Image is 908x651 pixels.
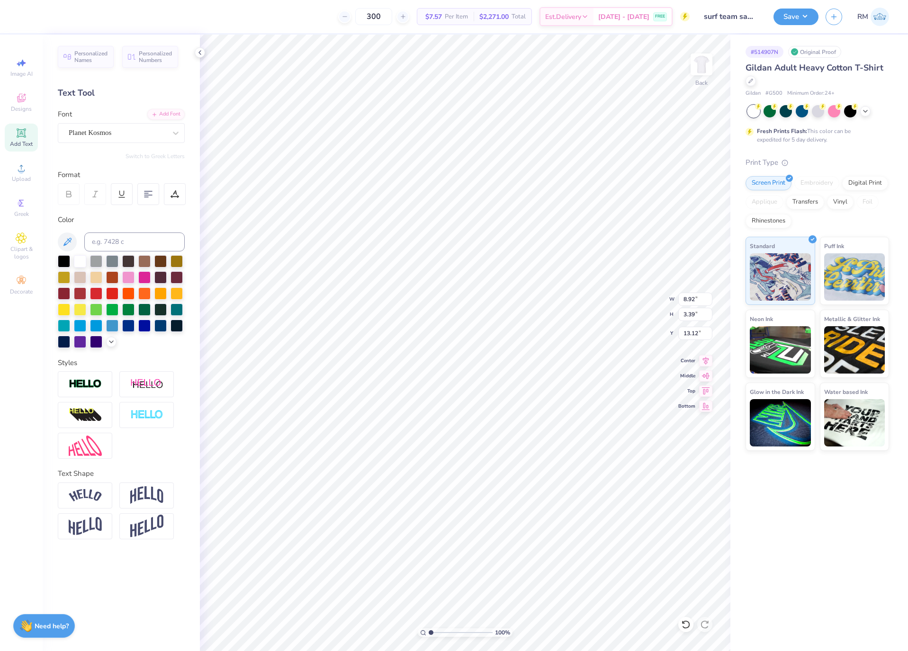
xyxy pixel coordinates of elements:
[130,486,163,504] img: Arch
[69,379,102,390] img: Stroke
[750,399,811,446] img: Glow in the Dark Ink
[14,210,29,218] span: Greek
[130,410,163,420] img: Negative Space
[147,109,185,120] div: Add Font
[69,489,102,502] img: Arc
[827,195,854,209] div: Vinyl
[58,169,186,180] div: Format
[787,89,835,98] span: Minimum Order: 24 +
[69,517,102,535] img: Flag
[746,46,783,58] div: # 514907N
[757,127,807,135] strong: Fresh Prints Flash:
[678,357,695,364] span: Center
[824,241,844,251] span: Puff Ink
[786,195,824,209] div: Transfers
[12,175,31,183] span: Upload
[750,326,811,374] img: Neon Ink
[765,89,782,98] span: # G500
[10,140,33,148] span: Add Text
[757,127,873,144] div: This color can be expedited for 5 day delivery.
[697,7,766,26] input: Untitled Design
[10,288,33,295] span: Decorate
[856,195,879,209] div: Foil
[355,8,392,25] input: – –
[69,408,102,423] img: 3d Illusion
[512,12,526,22] span: Total
[69,436,102,456] img: Free Distort
[678,403,695,410] span: Bottom
[126,152,185,160] button: Switch to Greek Letters
[58,109,72,120] label: Font
[678,388,695,394] span: Top
[58,214,185,225] div: Color
[130,378,163,390] img: Shadow
[746,214,791,228] div: Rhinestones
[598,12,649,22] span: [DATE] - [DATE]
[10,70,33,78] span: Image AI
[824,326,885,374] img: Metallic & Glitter Ink
[423,12,442,22] span: $7.57
[794,176,839,190] div: Embroidery
[824,399,885,446] img: Water based Ink
[746,62,883,73] span: Gildan Adult Heavy Cotton T-Shirt
[750,253,811,301] img: Standard
[11,105,32,113] span: Designs
[58,357,185,368] div: Styles
[824,253,885,301] img: Puff Ink
[655,13,665,20] span: FREE
[445,12,468,22] span: Per Item
[824,314,880,324] span: Metallic & Glitter Ink
[139,50,172,63] span: Personalized Numbers
[750,387,804,397] span: Glow in the Dark Ink
[495,628,510,637] span: 100 %
[773,9,818,25] button: Save
[746,89,761,98] span: Gildan
[84,232,185,251] input: e.g. 7428 c
[58,468,185,479] div: Text Shape
[746,195,783,209] div: Applique
[746,176,791,190] div: Screen Print
[130,515,163,538] img: Rise
[871,8,889,26] img: Ronald Manipon
[788,46,841,58] div: Original Proof
[857,8,889,26] a: RM
[695,79,708,87] div: Back
[842,176,888,190] div: Digital Print
[35,622,69,631] strong: Need help?
[545,12,581,22] span: Est. Delivery
[58,87,185,99] div: Text Tool
[479,12,509,22] span: $2,271.00
[750,314,773,324] span: Neon Ink
[5,245,38,260] span: Clipart & logos
[678,373,695,379] span: Middle
[824,387,868,397] span: Water based Ink
[692,55,711,74] img: Back
[750,241,775,251] span: Standard
[74,50,108,63] span: Personalized Names
[857,11,868,22] span: RM
[746,157,889,168] div: Print Type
